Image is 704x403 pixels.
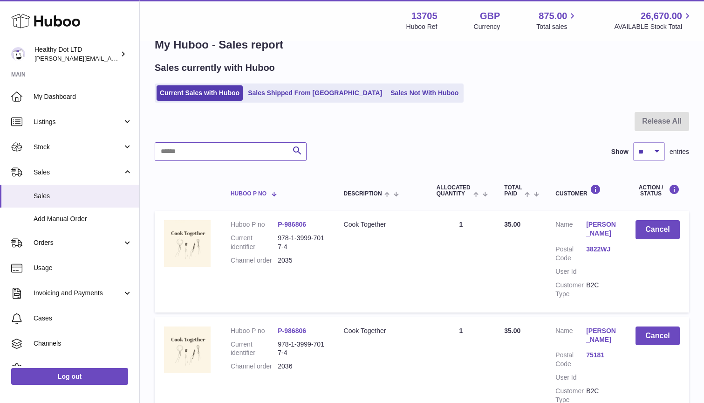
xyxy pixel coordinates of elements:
[34,168,123,177] span: Sales
[539,10,567,22] span: 875.00
[636,327,680,346] button: Cancel
[278,221,306,228] a: P-986806
[586,327,617,344] a: [PERSON_NAME]
[278,327,306,334] a: P-986806
[427,211,495,312] td: 1
[670,147,689,156] span: entries
[636,184,680,197] div: Action / Status
[34,215,132,223] span: Add Manual Order
[586,351,617,360] a: 75181
[555,220,586,240] dt: Name
[344,191,382,197] span: Description
[536,10,578,31] a: 875.00 Total sales
[231,234,278,251] dt: Current identifier
[387,85,462,101] a: Sales Not With Huboo
[34,118,123,126] span: Listings
[344,220,418,229] div: Cook Together
[11,47,25,61] img: Dorothy@healthydot.com
[611,147,629,156] label: Show
[437,185,471,197] span: ALLOCATED Quantity
[155,62,275,74] h2: Sales currently with Huboo
[555,351,586,368] dt: Postal Code
[480,10,500,22] strong: GBP
[278,234,325,251] dd: 978-1-3999-7017-4
[504,327,520,334] span: 35.00
[11,368,128,385] a: Log out
[474,22,500,31] div: Currency
[555,267,586,276] dt: User Id
[586,220,617,238] a: [PERSON_NAME]
[555,281,586,299] dt: Customer Type
[231,362,278,371] dt: Channel order
[231,256,278,265] dt: Channel order
[504,185,522,197] span: Total paid
[406,22,437,31] div: Huboo Ref
[641,10,682,22] span: 26,670.00
[555,184,617,197] div: Customer
[34,92,132,101] span: My Dashboard
[586,281,617,299] dd: B2C
[636,220,680,239] button: Cancel
[614,22,693,31] span: AVAILABLE Stock Total
[34,364,132,373] span: Settings
[164,220,211,267] img: 1716545230.png
[231,191,267,197] span: Huboo P no
[536,22,578,31] span: Total sales
[278,340,325,358] dd: 978-1-3999-7017-4
[34,314,132,323] span: Cases
[34,238,123,247] span: Orders
[34,289,123,298] span: Invoicing and Payments
[34,55,187,62] span: [PERSON_NAME][EMAIL_ADDRESS][DOMAIN_NAME]
[586,245,617,254] a: 3822WJ
[231,327,278,335] dt: Huboo P no
[278,362,325,371] dd: 2036
[555,327,586,347] dt: Name
[34,45,118,63] div: Healthy Dot LTD
[157,85,243,101] a: Current Sales with Huboo
[155,37,689,52] h1: My Huboo - Sales report
[231,340,278,358] dt: Current identifier
[34,143,123,152] span: Stock
[164,327,211,373] img: 1716545230.png
[34,264,132,272] span: Usage
[344,327,418,335] div: Cook Together
[231,220,278,229] dt: Huboo P no
[555,373,586,382] dt: User Id
[504,221,520,228] span: 35.00
[614,10,693,31] a: 26,670.00 AVAILABLE Stock Total
[555,245,586,263] dt: Postal Code
[411,10,437,22] strong: 13705
[245,85,385,101] a: Sales Shipped From [GEOGRAPHIC_DATA]
[34,192,132,201] span: Sales
[34,339,132,348] span: Channels
[278,256,325,265] dd: 2035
